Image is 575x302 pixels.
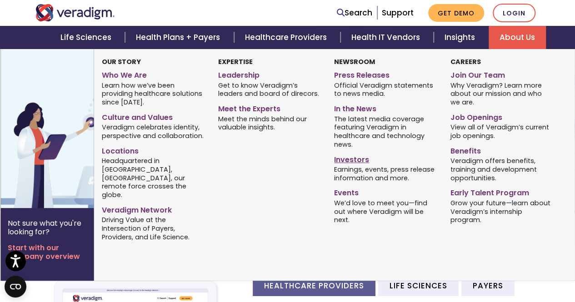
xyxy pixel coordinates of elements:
[489,26,546,49] a: About Us
[382,7,414,18] a: Support
[450,80,553,107] span: Why Veradigm? Learn more about our mission and who we are.
[461,275,515,296] li: Payers
[102,123,205,140] span: Veradigm celebrates identity, perspective and collaboration.
[450,185,553,198] a: Early Talent Program
[334,185,437,198] a: Events
[125,26,234,49] a: Health Plans + Payers
[378,275,459,296] li: Life Sciences
[8,243,87,270] a: Start with our company overview
[450,57,481,66] strong: Careers
[35,4,115,21] img: Veradigm logo
[102,156,205,199] span: Headquartered in [GEOGRAPHIC_DATA], [GEOGRAPHIC_DATA], our remote force crosses the globe.
[334,101,437,114] a: In the News
[218,67,321,80] a: Leadership
[334,114,437,149] span: The latest media coverage featuring Veradigm in healthcare and technology news.
[218,80,321,98] span: Get to know Veradigm’s leaders and board of direcors.
[450,67,553,80] a: Join Our Team
[102,215,205,242] span: Driving Value at the Intersection of Payers, Providers, and Life Science.
[102,67,205,80] a: Who We Are
[218,101,321,114] a: Meet the Experts
[450,123,553,140] span: View all of Veradigm’s current job openings.
[102,202,205,215] a: Veradigm Network
[450,109,553,123] a: Job Openings
[334,67,437,80] a: Press Releases
[0,49,147,208] img: Vector image of Veradigm’s Story
[334,57,375,66] strong: Newsroom
[102,57,141,66] strong: Our Story
[253,275,375,296] li: Healthcare Providers
[334,198,437,224] span: We’d love to meet you—find out where Veradigm will be next.
[5,276,26,297] button: Open CMP widget
[102,80,205,107] span: Learn how we’ve been providing healthcare solutions since [DATE].
[102,143,205,156] a: Locations
[334,80,437,98] span: Official Veradigm statements to news media.
[218,57,253,66] strong: Expertise
[450,156,553,183] span: Veradigm offers benefits, training and development opportunities.
[8,219,87,236] p: Not sure what you're looking for?
[434,26,489,49] a: Insights
[102,109,205,123] a: Culture and Values
[340,26,434,49] a: Health IT Vendors
[337,7,372,19] a: Search
[450,143,553,156] a: Benefits
[234,26,340,49] a: Healthcare Providers
[493,4,535,22] a: Login
[428,4,484,22] a: Get Demo
[50,26,125,49] a: Life Sciences
[334,152,437,165] a: Investors
[334,164,437,182] span: Earnings, events, press release information and more.
[450,198,553,224] span: Grow your future—learn about Veradigm’s internship program.
[218,114,321,132] span: Meet the minds behind our valuable insights.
